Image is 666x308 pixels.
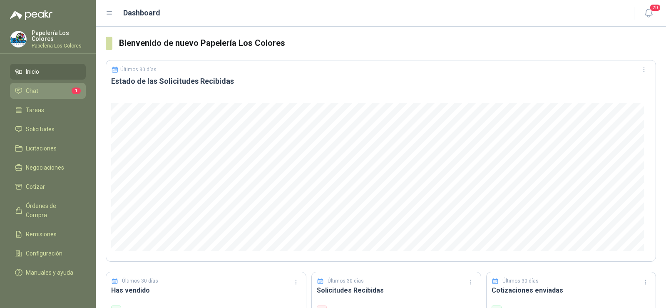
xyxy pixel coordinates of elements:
a: Cotizar [10,179,86,195]
span: 1 [72,88,81,94]
span: Manuales y ayuda [26,268,73,277]
p: Papelería Los Colores [32,30,86,42]
span: Negociaciones [26,163,64,172]
a: Órdenes de Compra [10,198,86,223]
p: Papeleria Los Colores [32,43,86,48]
img: Company Logo [10,31,26,47]
a: Configuración [10,245,86,261]
p: Últimos 30 días [328,277,364,285]
span: Inicio [26,67,39,76]
a: Manuales y ayuda [10,265,86,280]
h3: Cotizaciones enviadas [492,285,651,295]
p: Últimos 30 días [122,277,158,285]
span: Solicitudes [26,125,55,134]
h3: Solicitudes Recibidas [317,285,476,295]
p: Últimos 30 días [502,277,539,285]
h1: Dashboard [123,7,160,19]
p: Últimos 30 días [120,67,157,73]
span: Licitaciones [26,144,57,153]
a: Tareas [10,102,86,118]
a: Solicitudes [10,121,86,137]
h3: Bienvenido de nuevo Papelería Los Colores [119,37,656,50]
span: Chat [26,86,38,95]
span: Configuración [26,249,62,258]
a: Inicio [10,64,86,80]
a: Chat1 [10,83,86,99]
h3: Has vendido [111,285,301,295]
button: 20 [641,6,656,21]
span: 20 [649,4,661,12]
a: Negociaciones [10,160,86,175]
span: Órdenes de Compra [26,201,78,220]
a: Remisiones [10,226,86,242]
a: Licitaciones [10,140,86,156]
h3: Estado de las Solicitudes Recibidas [111,76,651,86]
span: Tareas [26,105,44,115]
span: Cotizar [26,182,45,191]
img: Logo peakr [10,10,52,20]
span: Remisiones [26,230,57,239]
